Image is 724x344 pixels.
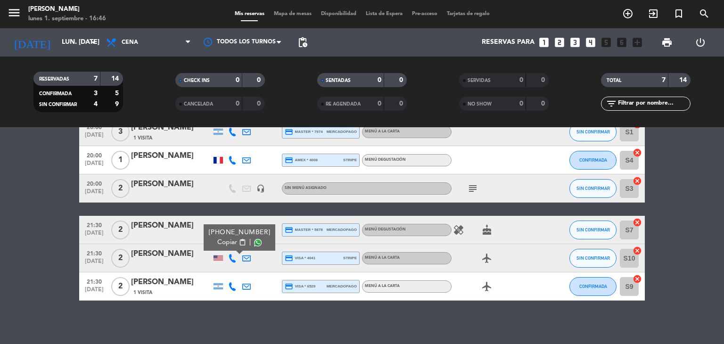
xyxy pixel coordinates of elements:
span: Pre-acceso [407,11,442,16]
i: airplanemode_active [481,253,493,264]
i: healing [453,224,464,236]
span: 20:00 [82,178,106,188]
span: CONFIRMADA [579,157,607,163]
strong: 0 [236,77,239,83]
i: airplanemode_active [481,281,493,292]
span: visa * 4041 [285,254,315,262]
strong: 0 [378,100,381,107]
span: [DATE] [82,132,106,143]
span: 2 [111,277,130,296]
span: 3 [111,123,130,141]
span: master * 7974 [285,128,323,136]
span: Reservas para [482,39,535,46]
span: [DATE] [82,188,106,199]
span: SERVIDAS [468,78,491,83]
strong: 0 [399,77,405,83]
span: content_paste [239,239,246,246]
span: MENÚ DEGUSTACIÓN [365,158,406,162]
i: looks_6 [616,36,628,49]
i: exit_to_app [648,8,659,19]
span: [DATE] [82,230,106,241]
span: SIN CONFIRMAR [576,129,610,134]
span: [DATE] [82,258,106,269]
i: cancel [633,218,642,227]
strong: 3 [94,90,98,97]
i: credit_card [285,156,293,164]
i: [DATE] [7,32,57,53]
strong: 0 [399,100,405,107]
i: menu [7,6,21,20]
span: Lista de Espera [361,11,407,16]
span: 21:30 [82,219,106,230]
div: [PERSON_NAME] [131,248,211,260]
span: Mapa de mesas [269,11,316,16]
span: CANCELADA [184,102,213,106]
span: visa * 6529 [285,282,315,291]
span: MENÚ A LA CARTA [365,256,400,260]
span: SIN CONFIRMAR [576,227,610,232]
i: looks_4 [584,36,597,49]
span: 1 Visita [133,134,152,142]
strong: 5 [115,90,121,97]
span: SIN CONFIRMAR [576,255,610,261]
strong: 9 [115,101,121,107]
span: [DATE] [82,160,106,171]
div: [PERSON_NAME] [131,276,211,288]
i: arrow_drop_down [88,37,99,48]
i: headset_mic [256,184,265,193]
i: credit_card [285,226,293,234]
div: lunes 1. septiembre - 16:46 [28,14,106,24]
strong: 0 [519,77,523,83]
span: stripe [343,157,357,163]
i: turned_in_not [673,8,684,19]
i: looks_3 [569,36,581,49]
span: Copiar [217,238,237,247]
span: MENÚ DEGUSTACIÓN [365,228,406,231]
span: MENÚ A LA CARTA [365,284,400,288]
span: CONFIRMADA [579,284,607,289]
span: MENÚ A LA CARTA [365,130,400,133]
div: [PERSON_NAME] [131,150,211,162]
span: RE AGENDADA [326,102,361,106]
span: 1 Visita [133,289,152,296]
div: [PERSON_NAME] [28,5,106,14]
span: CHECK INS [184,78,210,83]
div: [PHONE_NUMBER] [209,228,271,238]
i: add_circle_outline [622,8,633,19]
strong: 14 [111,75,121,82]
strong: 0 [236,100,239,107]
span: Tarjetas de regalo [442,11,494,16]
span: master * 5878 [285,226,323,234]
span: 2 [111,179,130,198]
i: looks_5 [600,36,612,49]
span: mercadopago [327,283,357,289]
i: cancel [633,148,642,157]
span: amex * 4008 [285,156,318,164]
i: credit_card [285,282,293,291]
i: subject [467,183,478,194]
strong: 0 [257,100,263,107]
span: pending_actions [297,37,308,48]
span: SIN CONFIRMAR [39,102,77,107]
span: 21:30 [82,247,106,258]
strong: 7 [662,77,666,83]
span: TOTAL [607,78,621,83]
i: power_settings_new [695,37,706,48]
div: [PERSON_NAME] [131,122,211,134]
span: print [661,37,673,48]
span: 21:30 [82,276,106,287]
span: SENTADAS [326,78,351,83]
span: Cena [122,39,138,46]
i: credit_card [285,254,293,262]
span: SIN CONFIRMAR [576,186,610,191]
span: Sin menú asignado [285,186,327,190]
strong: 0 [378,77,381,83]
i: cancel [633,274,642,284]
strong: 7 [94,75,98,82]
strong: 4 [94,101,98,107]
span: CONFIRMADA [39,91,72,96]
i: cancel [633,246,642,255]
span: 2 [111,249,130,268]
i: filter_list [606,98,617,109]
span: mercadopago [327,227,357,233]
